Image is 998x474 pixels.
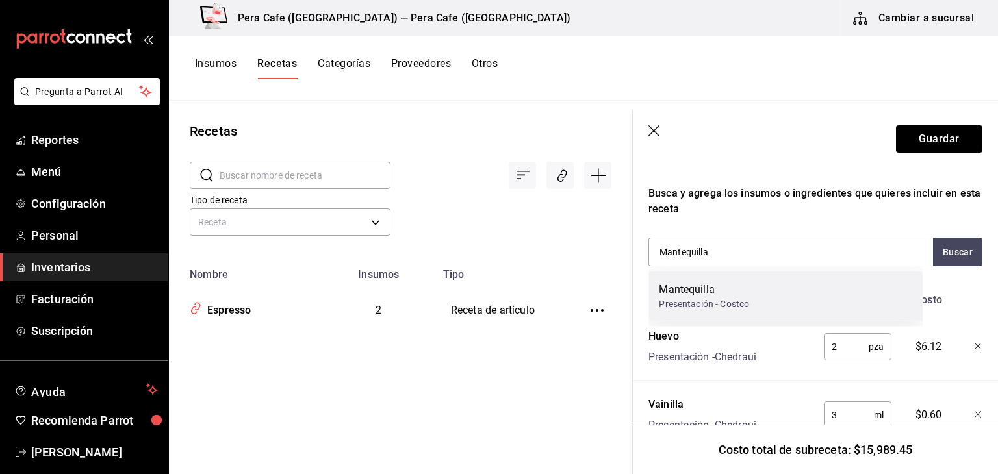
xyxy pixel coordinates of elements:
[915,407,942,423] span: $0.60
[435,260,567,281] th: Tipo
[633,425,998,474] div: Costo total de subreceta: $15,989.45
[31,227,158,244] span: Personal
[584,162,611,189] div: Agregar receta
[31,290,158,308] span: Facturación
[169,260,632,340] table: inventoriesTable
[933,238,982,266] button: Buscar
[31,258,158,276] span: Inventarios
[31,131,158,149] span: Reportes
[824,333,891,360] div: pza
[31,322,158,340] span: Suscripción
[257,57,297,79] button: Recetas
[190,208,390,236] div: Receta
[659,282,749,297] div: Mantequilla
[195,57,498,79] div: navigation tabs
[648,329,756,344] div: Huevo
[546,162,574,189] div: Asociar recetas
[169,260,322,281] th: Nombre
[648,418,756,433] div: Presentación - Chedraui
[195,57,237,79] button: Insumos
[509,162,536,189] div: Ordenar por
[898,287,954,308] div: Costo
[824,334,869,360] input: 0
[824,402,874,428] input: 0
[318,57,370,79] button: Categorías
[31,163,158,181] span: Menú
[202,298,251,318] div: Espresso
[31,443,158,461] span: [PERSON_NAME]
[227,10,570,26] h3: Pera Cafe ([GEOGRAPHIC_DATA]) — Pera Cafe ([GEOGRAPHIC_DATA])
[649,238,779,266] input: Buscar insumo
[31,382,141,397] span: Ayuda
[896,125,982,153] button: Guardar
[9,94,160,108] a: Pregunta a Parrot AI
[14,78,160,105] button: Pregunta a Parrot AI
[376,304,381,316] span: 2
[659,297,749,311] div: Presentación - Costco
[648,397,756,412] div: Vainilla
[35,85,140,99] span: Pregunta a Parrot AI
[31,195,158,212] span: Configuración
[322,260,435,281] th: Insumos
[31,412,158,429] span: Recomienda Parrot
[643,287,813,308] div: Nombre
[648,186,982,217] div: Busca y agrega los insumos o ingredientes que quieres incluir en esta receta
[220,162,390,188] input: Buscar nombre de receta
[391,57,451,79] button: Proveedores
[190,121,237,141] div: Recetas
[143,34,153,44] button: open_drawer_menu
[915,339,942,355] span: $6.12
[648,349,756,365] div: Presentación - Chedraui
[472,57,498,79] button: Otros
[435,281,567,340] td: Receta de artículo
[824,401,891,429] div: ml
[190,195,390,205] label: Tipo de receta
